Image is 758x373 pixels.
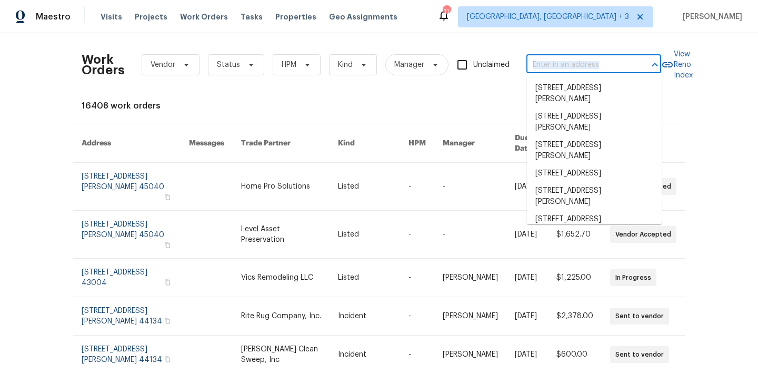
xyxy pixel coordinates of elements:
[527,80,662,108] li: [STREET_ADDRESS][PERSON_NAME]
[330,297,400,336] td: Incident
[527,108,662,136] li: [STREET_ADDRESS][PERSON_NAME]
[434,259,506,297] td: [PERSON_NAME]
[661,49,693,81] a: View Reno Index
[135,12,167,22] span: Projects
[217,60,240,70] span: Status
[82,101,676,111] div: 16408 work orders
[506,124,548,163] th: Due Date
[330,163,400,211] td: Listed
[394,60,424,70] span: Manager
[163,192,172,202] button: Copy Address
[527,211,662,239] li: [STREET_ADDRESS][PERSON_NAME]
[467,12,629,22] span: [GEOGRAPHIC_DATA], [GEOGRAPHIC_DATA] + 3
[101,12,122,22] span: Visits
[443,6,450,17] div: 11
[473,60,510,71] span: Unclaimed
[400,297,434,336] td: -
[329,12,397,22] span: Geo Assignments
[233,211,330,259] td: Level Asset Preservation
[330,211,400,259] td: Listed
[163,316,172,326] button: Copy Address
[275,12,316,22] span: Properties
[181,124,233,163] th: Messages
[400,124,434,163] th: HPM
[151,60,175,70] span: Vendor
[241,13,263,21] span: Tasks
[36,12,71,22] span: Maestro
[400,259,434,297] td: -
[163,355,172,364] button: Copy Address
[233,259,330,297] td: Vics Remodeling LLC
[527,136,662,165] li: [STREET_ADDRESS][PERSON_NAME]
[434,297,506,336] td: [PERSON_NAME]
[400,163,434,211] td: -
[527,165,662,182] li: [STREET_ADDRESS]
[330,124,400,163] th: Kind
[434,211,506,259] td: -
[679,12,742,22] span: [PERSON_NAME]
[527,182,662,211] li: [STREET_ADDRESS][PERSON_NAME]
[163,240,172,250] button: Copy Address
[434,124,506,163] th: Manager
[73,124,181,163] th: Address
[282,60,296,70] span: HPM
[400,211,434,259] td: -
[647,57,662,72] button: Close
[330,259,400,297] td: Listed
[233,163,330,211] td: Home Pro Solutions
[163,278,172,287] button: Copy Address
[82,54,125,75] h2: Work Orders
[434,163,506,211] td: -
[338,60,353,70] span: Kind
[180,12,228,22] span: Work Orders
[233,124,330,163] th: Trade Partner
[526,57,632,73] input: Enter in an address
[233,297,330,336] td: Rite Rug Company, Inc.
